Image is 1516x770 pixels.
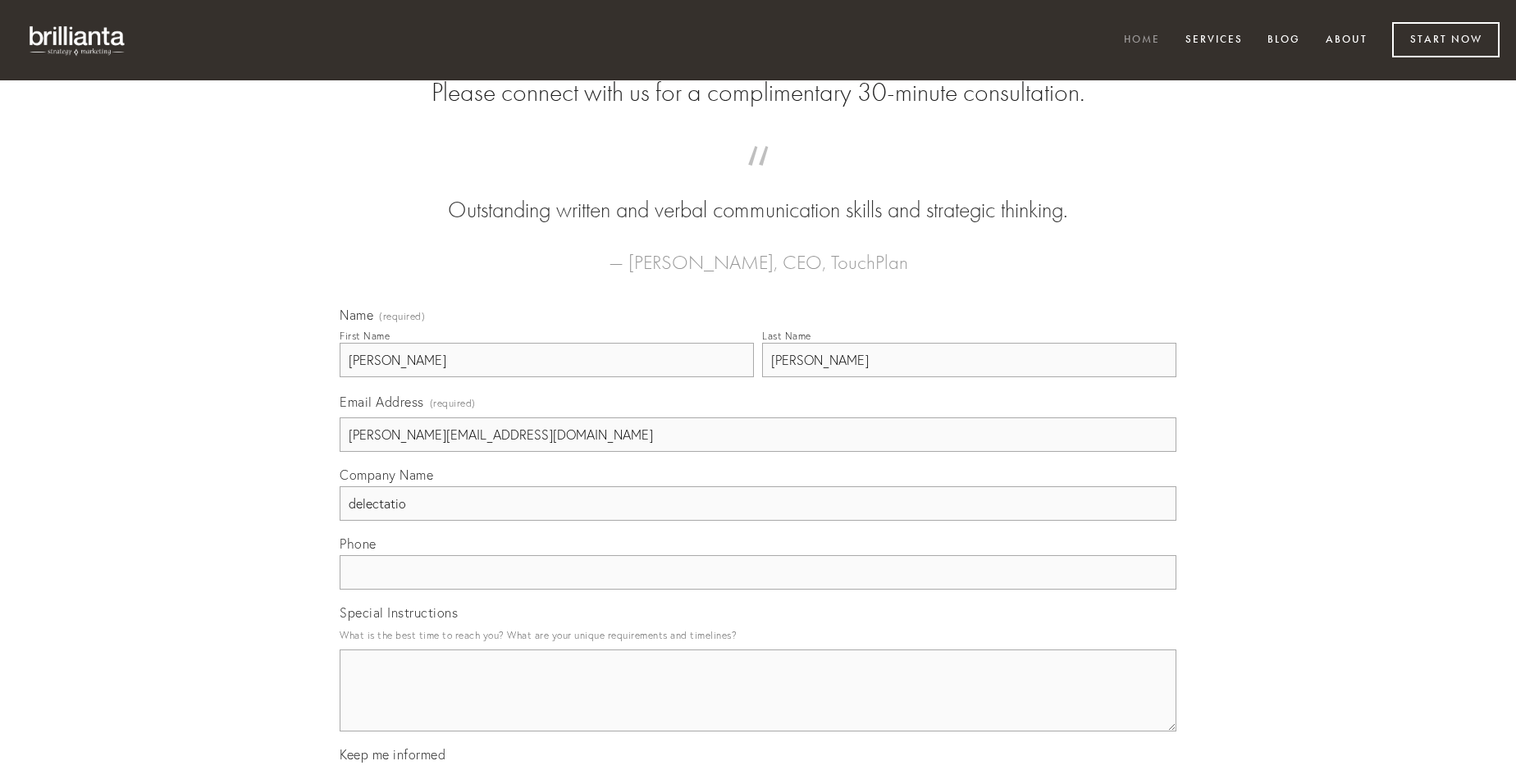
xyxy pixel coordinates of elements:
[340,330,390,342] div: First Name
[340,535,377,552] span: Phone
[340,307,373,323] span: Name
[366,162,1150,226] blockquote: Outstanding written and verbal communication skills and strategic thinking.
[1257,27,1311,54] a: Blog
[1113,27,1171,54] a: Home
[430,392,476,414] span: (required)
[340,394,424,410] span: Email Address
[366,226,1150,279] figcaption: — [PERSON_NAME], CEO, TouchPlan
[1175,27,1253,54] a: Services
[366,162,1150,194] span: “
[340,746,445,763] span: Keep me informed
[340,624,1176,646] p: What is the best time to reach you? What are your unique requirements and timelines?
[1315,27,1378,54] a: About
[379,312,425,321] span: (required)
[1392,22,1500,57] a: Start Now
[16,16,139,64] img: brillianta - research, strategy, marketing
[340,467,433,483] span: Company Name
[340,77,1176,108] h2: Please connect with us for a complimentary 30-minute consultation.
[340,604,458,621] span: Special Instructions
[762,330,811,342] div: Last Name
